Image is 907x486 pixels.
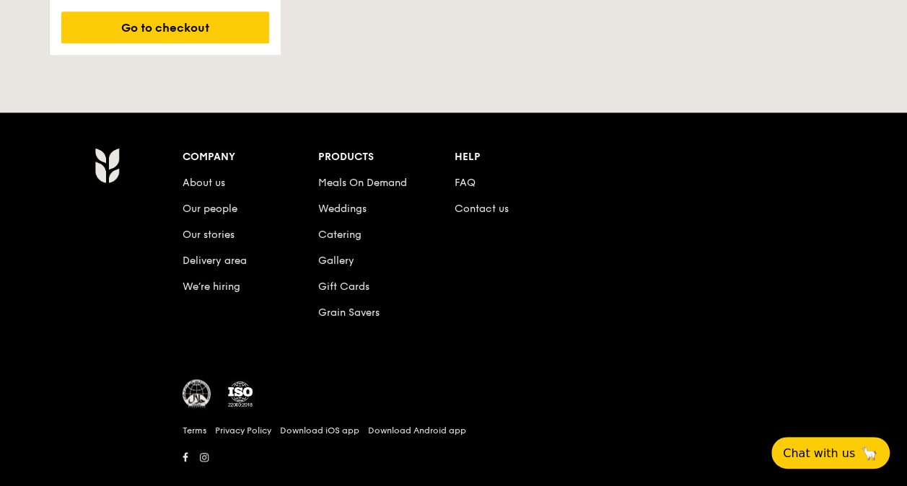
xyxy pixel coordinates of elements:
[861,445,878,461] span: 🦙
[226,379,255,408] img: ISO Certified
[318,203,367,215] a: Weddings
[455,177,476,189] a: FAQ
[280,425,359,436] a: Download iOS app
[318,147,455,167] div: Products
[215,425,271,436] a: Privacy Policy
[183,203,237,215] a: Our people
[455,147,591,167] div: Help
[455,203,509,215] a: Contact us
[771,437,890,469] button: Chat with us🦙
[183,229,235,241] a: Our stories
[38,467,869,479] h6: Revision
[183,280,240,293] a: We’re hiring
[183,379,211,408] img: MUIS Halal Certified
[183,255,247,267] a: Delivery area
[318,306,380,319] a: Grain Savers
[783,446,855,460] span: Chat with us
[318,229,362,241] a: Catering
[318,255,354,267] a: Gallery
[183,177,225,189] a: About us
[368,425,466,436] a: Download Android app
[318,280,369,293] a: Gift Cards
[95,147,120,183] img: AYc88T3wAAAABJRU5ErkJggg==
[183,147,319,167] div: Company
[61,12,269,43] div: Go to checkout
[183,425,206,436] a: Terms
[318,177,407,189] a: Meals On Demand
